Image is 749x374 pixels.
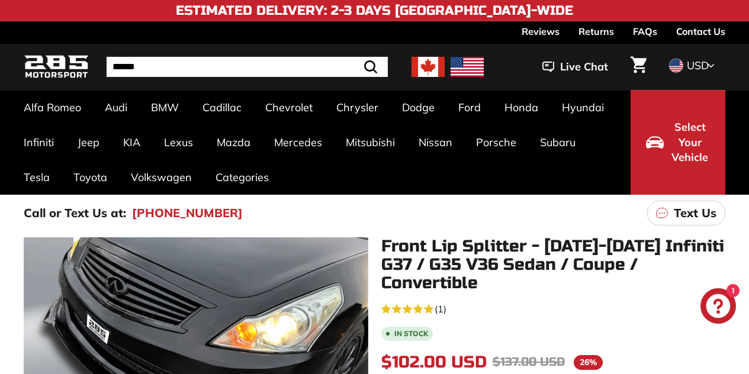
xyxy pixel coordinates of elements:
[205,125,262,160] a: Mazda
[687,59,709,72] span: USD
[394,330,428,337] b: In stock
[107,57,388,77] input: Search
[12,125,66,160] a: Infiniti
[12,90,93,125] a: Alfa Romeo
[66,125,111,160] a: Jeep
[132,204,243,222] a: [PHONE_NUMBER]
[191,90,253,125] a: Cadillac
[24,53,89,81] img: Logo_285_Motorsport_areodynamics_components
[647,201,725,225] a: Text Us
[574,355,603,370] span: 26%
[674,204,716,222] p: Text Us
[493,90,550,125] a: Honda
[446,90,493,125] a: Ford
[119,160,204,195] a: Volkswagen
[152,125,205,160] a: Lexus
[93,90,139,125] a: Audi
[464,125,528,160] a: Porsche
[493,354,565,369] span: $137.00 USD
[381,237,726,292] h1: Front Lip Splitter - [DATE]-[DATE] Infiniti G37 / G35 V36 Sedan / Coupe / Convertible
[550,90,616,125] a: Hyundai
[522,21,560,41] a: Reviews
[435,302,446,316] span: (1)
[204,160,281,195] a: Categories
[697,288,740,327] inbox-online-store-chat: Shopify online store chat
[62,160,119,195] a: Toyota
[262,125,334,160] a: Mercedes
[527,52,623,82] button: Live Chat
[407,125,464,160] a: Nissan
[253,90,324,125] a: Chevrolet
[139,90,191,125] a: BMW
[560,59,608,75] span: Live Chat
[528,125,587,160] a: Subaru
[12,160,62,195] a: Tesla
[670,120,710,165] span: Select Your Vehicle
[390,90,446,125] a: Dodge
[631,90,725,195] button: Select Your Vehicle
[381,301,726,316] a: 5.0 rating (1 votes)
[623,47,654,87] a: Cart
[24,204,126,222] p: Call or Text Us at:
[111,125,152,160] a: KIA
[334,125,407,160] a: Mitsubishi
[176,4,573,18] h4: Estimated Delivery: 2-3 Days [GEOGRAPHIC_DATA]-Wide
[324,90,390,125] a: Chrysler
[381,352,487,372] span: $102.00 USD
[633,21,657,41] a: FAQs
[676,21,725,41] a: Contact Us
[578,21,614,41] a: Returns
